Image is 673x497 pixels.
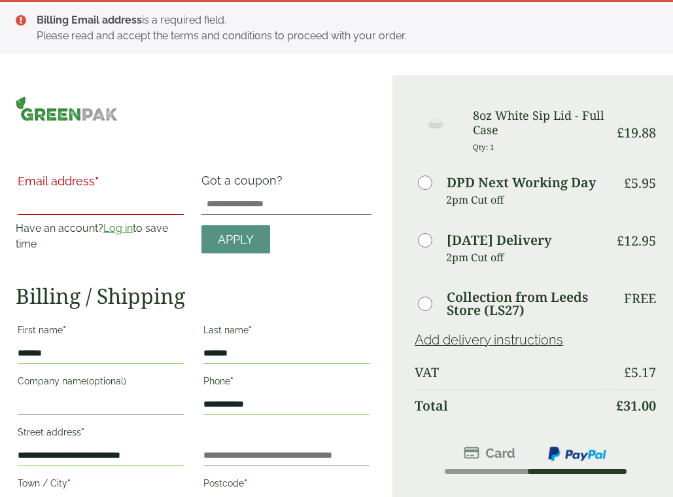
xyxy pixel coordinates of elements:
[616,397,656,414] bdi: 31.00
[547,445,608,462] img: ppcp-gateway.png
[617,124,656,141] bdi: 19.88
[473,142,494,152] small: Qty: 1
[63,325,66,335] abbr: required
[86,376,126,386] span: (optional)
[415,390,607,422] th: Total
[624,363,656,381] bdi: 5.17
[249,325,252,335] abbr: required
[37,28,652,44] li: Please read and accept the terms and conditions to proceed with your order.
[18,321,184,343] label: First name
[446,248,607,267] p: 2pm Cut off
[18,372,184,394] label: Company name
[81,427,84,437] abbr: required
[617,124,624,141] span: £
[624,363,631,381] span: £
[67,478,71,488] abbr: required
[447,234,551,247] label: [DATE] Delivery
[616,397,623,414] span: £
[16,96,118,121] img: GreenPak Supplies
[624,174,631,192] span: £
[18,175,184,194] label: Email address
[201,174,288,194] label: Got a coupon?
[18,423,184,445] label: Street address
[16,221,186,252] p: Have an account? to save time
[244,478,247,488] abbr: required
[415,332,563,348] a: Add delivery instructions
[103,222,133,234] a: Log in
[203,321,370,343] label: Last name
[37,12,652,28] li: is a required field.
[95,174,99,188] abbr: required
[617,232,624,249] span: £
[473,109,607,137] h3: 8oz White Sip Lid - Full Case
[447,176,596,189] label: DPD Next Working Day
[624,174,656,192] bdi: 5.95
[201,225,270,253] a: Apply
[203,474,370,496] label: Postcode
[447,291,607,317] label: Collection from Leeds Store (LS27)
[464,445,515,461] img: stripe.png
[37,14,142,26] strong: Billing Email address
[16,284,371,308] h2: Billing / Shipping
[230,376,233,386] abbr: required
[446,190,607,210] p: 2pm Cut off
[617,232,656,249] bdi: 12.95
[415,357,607,388] th: VAT
[203,372,370,394] label: Phone
[18,474,184,496] label: Town / City
[624,291,656,306] p: Free
[218,232,254,247] span: Apply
